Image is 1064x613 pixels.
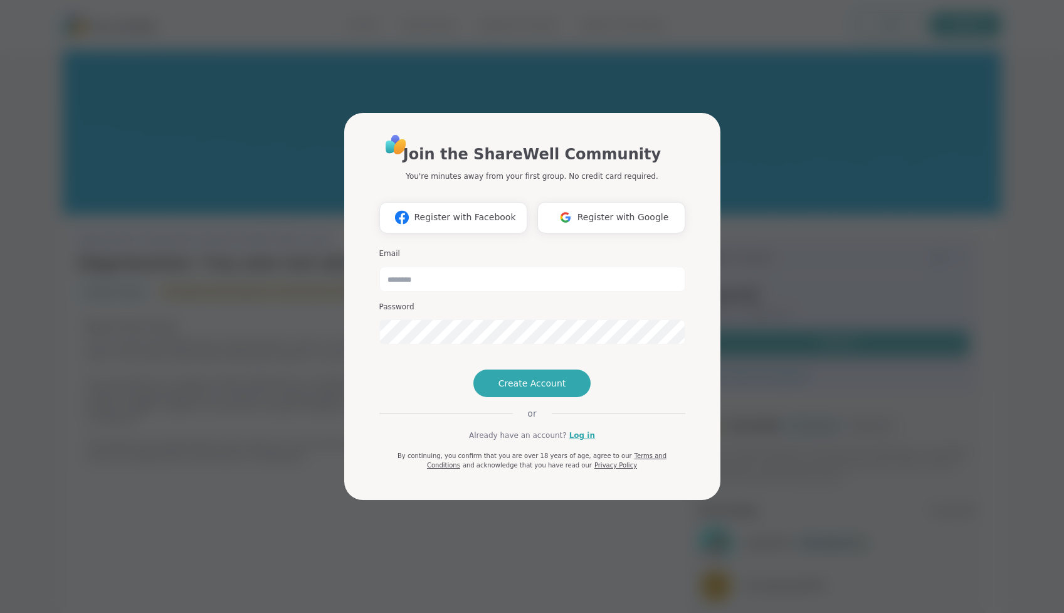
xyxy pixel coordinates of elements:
h3: Email [379,248,685,259]
img: ShareWell Logomark [390,206,414,229]
button: Register with Facebook [379,202,527,233]
h3: Password [379,302,685,312]
span: or [512,407,551,420]
button: Create Account [473,370,591,397]
h1: Join the ShareWell Community [403,143,661,166]
span: By continuing, you confirm that you are over 18 years of age, agree to our [398,452,632,459]
img: ShareWell Logo [382,131,410,159]
button: Register with Google [537,202,685,233]
span: and acknowledge that you have read our [463,462,592,469]
p: You're minutes away from your first group. No credit card required. [406,171,658,182]
span: Create Account [498,377,566,390]
a: Log in [569,430,595,441]
img: ShareWell Logomark [554,206,577,229]
span: Register with Google [577,211,669,224]
span: Register with Facebook [414,211,515,224]
a: Privacy Policy [594,462,637,469]
span: Already have an account? [469,430,567,441]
